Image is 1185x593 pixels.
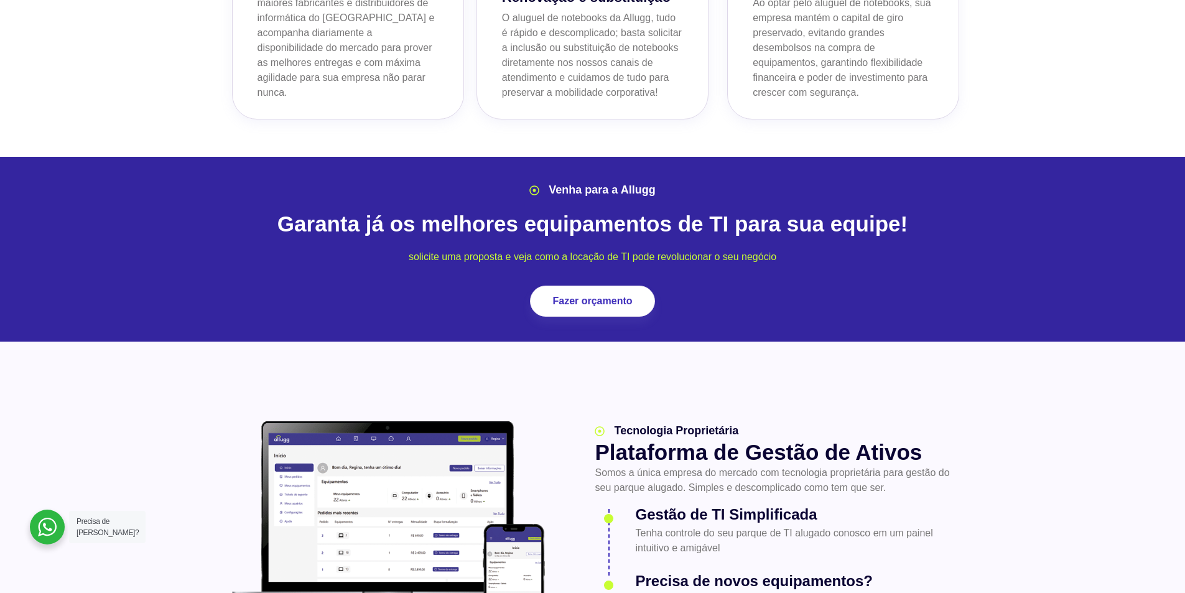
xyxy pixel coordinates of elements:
[635,570,954,592] h3: Precisa de novos equipamentos?
[552,296,632,306] span: Fazer orçamento
[635,503,954,526] h3: Gestão de TI Simplificada
[502,11,683,100] p: O aluguel de notebooks da Allugg, tudo é rápido e descomplicado; basta solicitar a inclusão ou su...
[546,182,655,198] span: Venha para a Allugg
[77,517,139,537] span: Precisa de [PERSON_NAME]?
[1123,533,1185,593] div: Widget de chat
[1123,533,1185,593] iframe: Chat Widget
[595,465,954,495] p: Somos a única empresa do mercado com tecnologia proprietária para gestão do seu parque alugado. S...
[635,526,954,556] p: Tenha controle do seu parque de TI alugado conosco em um painel intuitivo e amigável
[595,439,954,465] h2: Plataforma de Gestão de Ativos
[226,211,960,237] h2: Garanta já os melhores equipamentos de TI para sua equipe!
[530,286,654,317] a: Fazer orçamento
[611,423,738,439] span: Tecnologia Proprietária
[226,250,960,264] p: solicite uma proposta e veja como a locação de TI pode revolucionar o seu negócio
